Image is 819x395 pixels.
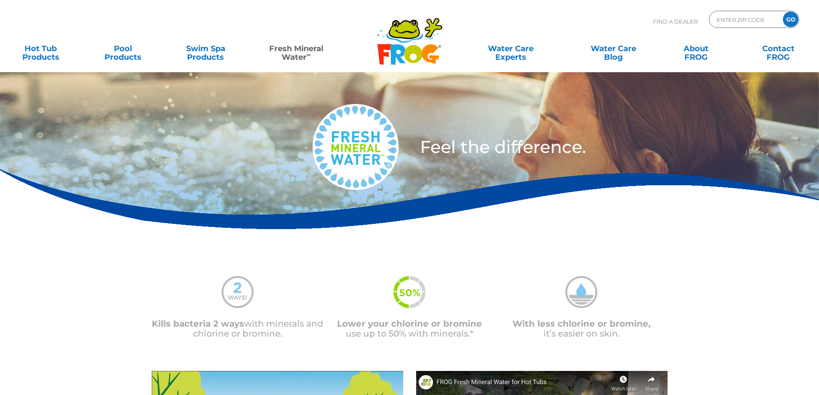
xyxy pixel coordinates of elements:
a: AboutFROG [664,40,728,57]
img: mineral-water-2-ways [221,276,254,308]
img: mineral-water-less-chlorine [565,276,598,308]
img: fmw-50percent-icon [393,276,426,308]
a: ContactFROG [746,40,810,57]
p: use up to 50% with minerals.* [324,319,496,339]
a: PoolProducts [91,40,155,57]
a: Water CareExperts [459,40,563,57]
span: Kills bacteria 2 ways [152,318,244,329]
a: Swim SpaProducts [174,40,238,57]
p: with minerals and chlorine or bromine. [152,319,324,339]
input: GO [783,12,798,27]
a: Hot TubProducts [9,40,73,57]
a: Water CareBlog [581,40,645,57]
p: Find A Dealer [653,11,698,32]
sup: ∞ [307,51,311,58]
a: Fresh MineralWater∞ [256,40,336,57]
input: Zip Code Form [716,13,774,26]
img: fresh-mineral-water-logo-medium [313,104,399,190]
h3: Feel the difference. [420,138,751,156]
p: it’s easier on skin. [496,319,668,339]
span: Lower your chlorine or bromine [337,318,482,329]
span: With less chlorine or bromine, [512,318,650,329]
